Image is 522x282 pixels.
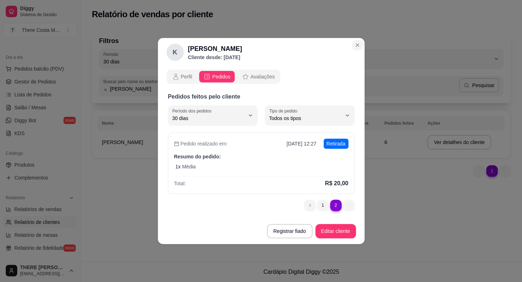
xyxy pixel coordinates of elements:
span: Perfil [181,73,192,80]
span: 30 dias [172,115,245,122]
span: calendar [174,141,179,146]
div: opções [166,70,281,84]
button: Editar cliente [315,224,356,238]
li: previous page button [304,200,316,211]
label: Período dos pedidos [172,108,214,114]
p: Retirada [324,139,348,149]
div: K [166,44,184,61]
li: pagination item 1 [317,200,329,211]
span: Avaliações [250,73,274,80]
li: pagination item 2 active [330,200,342,211]
h2: [PERSON_NAME] [188,44,242,54]
span: Todos os tipos [269,115,342,122]
button: Período dos pedidos30 dias [168,105,258,125]
p: Pedidos feitos pelo cliente [168,92,354,101]
p: Total: [174,180,186,187]
div: opções [166,70,356,84]
button: Tipo de pedidoTodos os tipos [265,105,354,125]
p: R$ 20,00 [325,179,348,188]
p: Cliente desde: [DATE] [188,54,242,61]
button: Registrar fiado [267,224,312,238]
p: Média [182,163,196,170]
nav: pagination navigation [301,196,358,215]
p: 1 x [175,163,181,170]
button: Close [352,39,363,51]
p: [DATE] 12:27 [287,140,316,147]
p: Pedido realizado em: [174,140,228,147]
p: Resumo do pedido: [174,153,348,160]
span: Pedidos [212,73,230,80]
label: Tipo de pedido [269,108,300,114]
